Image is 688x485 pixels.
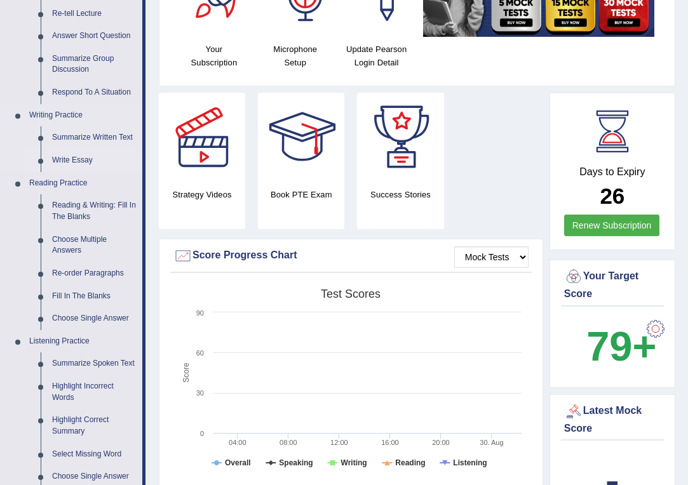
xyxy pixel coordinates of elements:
a: Writing Practice [24,104,142,127]
a: Renew Subscription [564,215,660,236]
div: Your Target Score [564,267,661,302]
tspan: Listening [453,458,487,467]
h4: Success Stories [357,188,443,201]
a: Summarize Written Text [46,126,142,149]
h4: Days to Expiry [564,166,661,178]
tspan: Reading [395,458,425,467]
a: Select Missing Word [46,443,142,466]
a: Re-tell Lecture [46,3,142,25]
tspan: Overall [225,458,251,467]
a: Respond To A Situation [46,81,142,104]
h4: Update Pearson Login Detail [342,43,411,69]
a: Choose Single Answer [46,307,142,330]
a: Re-order Paragraphs [46,262,142,285]
a: Write Essay [46,149,142,172]
text: 04:00 [229,439,246,446]
text: 60 [196,349,204,357]
a: Reading Practice [24,172,142,195]
text: 90 [196,309,204,317]
a: Answer Short Question [46,25,142,48]
a: Choose Multiple Answers [46,229,142,262]
b: 79+ [586,323,656,369]
div: Score Progress Chart [173,246,529,265]
text: 12:00 [330,439,348,446]
tspan: Score [182,362,191,383]
a: Summarize Spoken Text [46,352,142,375]
tspan: Test scores [321,288,381,300]
text: 30 [196,389,204,397]
tspan: 30. Aug [480,439,503,446]
h4: Microphone Setup [261,43,330,69]
text: 0 [200,430,204,437]
h4: Your Subscription [180,43,248,69]
div: Latest Mock Score [564,402,661,436]
a: Fill In The Blanks [46,285,142,308]
text: 16:00 [381,439,399,446]
h4: Strategy Videos [159,188,245,201]
text: 08:00 [280,439,297,446]
tspan: Speaking [279,458,313,467]
a: Listening Practice [24,330,142,353]
tspan: Writing [341,458,367,467]
a: Summarize Group Discussion [46,48,142,81]
h4: Book PTE Exam [258,188,344,201]
b: 26 [600,183,624,208]
a: Reading & Writing: Fill In The Blanks [46,194,142,228]
text: 20:00 [432,439,450,446]
a: Highlight Incorrect Words [46,375,142,409]
a: Highlight Correct Summary [46,409,142,442]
